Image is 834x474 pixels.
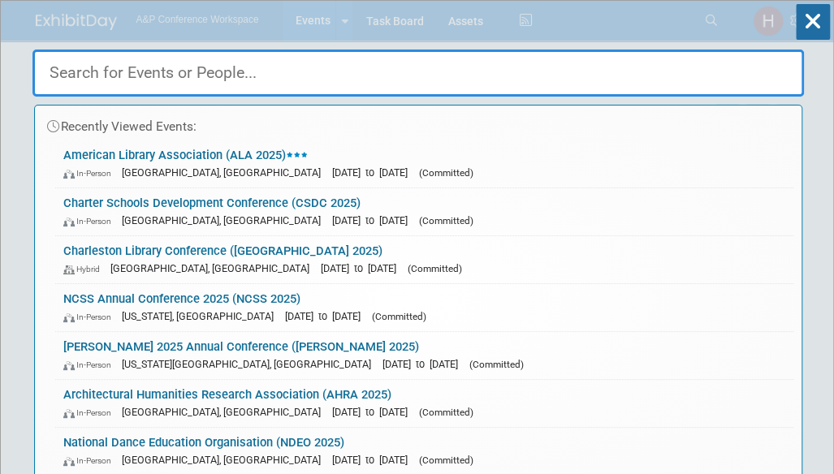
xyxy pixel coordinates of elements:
span: (Committed) [469,359,524,370]
a: American Library Association (ALA 2025) In-Person [GEOGRAPHIC_DATA], [GEOGRAPHIC_DATA] [DATE] to ... [55,140,793,187]
div: Recently Viewed Events: [43,106,793,140]
span: [GEOGRAPHIC_DATA], [GEOGRAPHIC_DATA] [122,214,329,226]
span: [DATE] to [DATE] [332,166,416,179]
span: (Committed) [408,263,462,274]
span: (Committed) [419,215,473,226]
span: Hybrid [63,264,107,274]
span: [DATE] to [DATE] [285,310,369,322]
span: (Committed) [419,167,473,179]
span: [GEOGRAPHIC_DATA], [GEOGRAPHIC_DATA] [122,406,329,418]
span: [GEOGRAPHIC_DATA], [GEOGRAPHIC_DATA] [110,262,318,274]
span: In-Person [63,455,119,466]
a: Charter Schools Development Conference (CSDC 2025) In-Person [GEOGRAPHIC_DATA], [GEOGRAPHIC_DATA]... [55,188,793,235]
span: In-Person [63,168,119,179]
input: Search for Events or People... [32,50,804,97]
span: [US_STATE][GEOGRAPHIC_DATA], [GEOGRAPHIC_DATA] [122,358,379,370]
a: Charleston Library Conference ([GEOGRAPHIC_DATA] 2025) Hybrid [GEOGRAPHIC_DATA], [GEOGRAPHIC_DATA... [55,236,793,283]
a: NCSS Annual Conference 2025 (NCSS 2025) In-Person [US_STATE], [GEOGRAPHIC_DATA] [DATE] to [DATE] ... [55,284,793,331]
span: In-Person [63,216,119,226]
span: In-Person [63,312,119,322]
span: [DATE] to [DATE] [332,406,416,418]
span: [DATE] to [DATE] [382,358,466,370]
span: [DATE] to [DATE] [332,454,416,466]
span: (Committed) [419,455,473,466]
span: In-Person [63,360,119,370]
span: In-Person [63,407,119,418]
span: [GEOGRAPHIC_DATA], [GEOGRAPHIC_DATA] [122,166,329,179]
span: [DATE] to [DATE] [321,262,404,274]
a: [PERSON_NAME] 2025 Annual Conference ([PERSON_NAME] 2025) In-Person [US_STATE][GEOGRAPHIC_DATA], ... [55,332,793,379]
a: Architectural Humanities Research Association (AHRA 2025) In-Person [GEOGRAPHIC_DATA], [GEOGRAPHI... [55,380,793,427]
span: [US_STATE], [GEOGRAPHIC_DATA] [122,310,282,322]
span: (Committed) [419,407,473,418]
span: [DATE] to [DATE] [332,214,416,226]
span: (Committed) [372,311,426,322]
span: [GEOGRAPHIC_DATA], [GEOGRAPHIC_DATA] [122,454,329,466]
